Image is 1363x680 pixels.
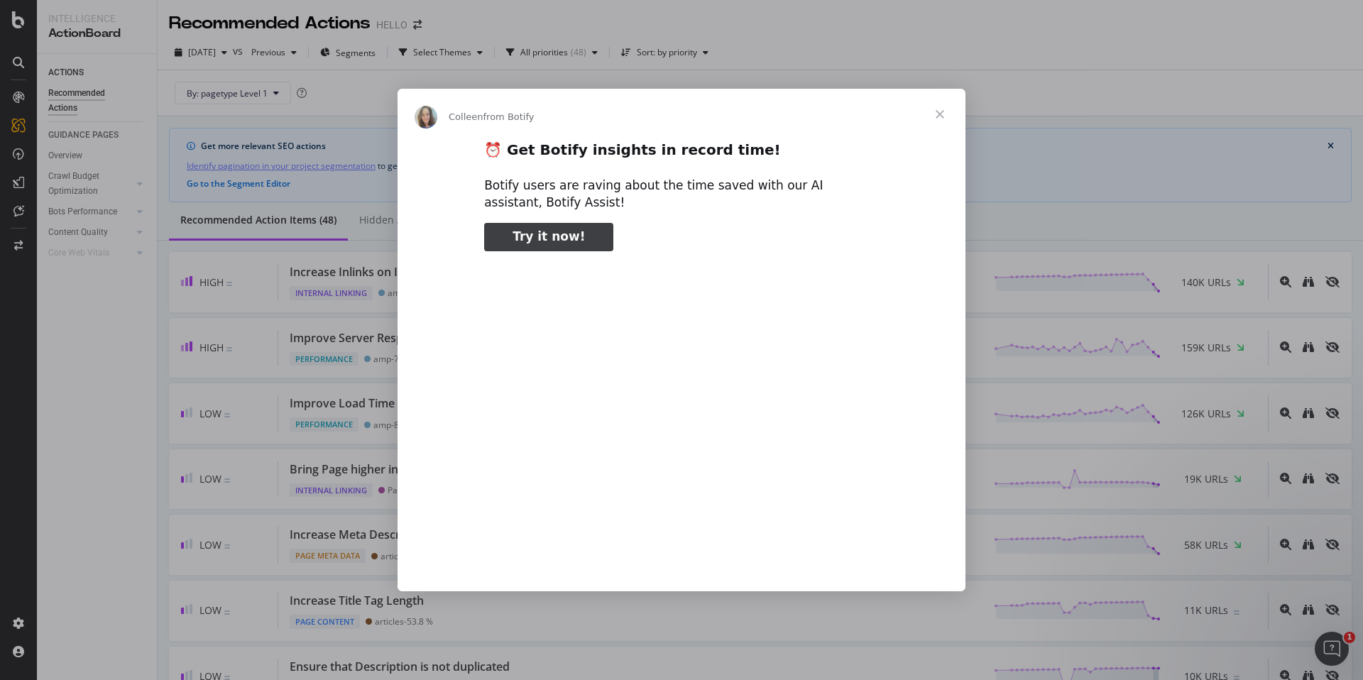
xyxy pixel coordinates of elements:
span: from Botify [483,111,535,122]
span: Close [914,89,965,140]
span: Colleen [449,111,483,122]
h2: ⏰ Get Botify insights in record time! [484,141,879,167]
div: Botify users are raving about the time saved with our AI assistant, Botify Assist! [484,177,879,212]
a: Try it now! [484,223,613,251]
img: Profile image for Colleen [415,106,437,128]
video: Play video [385,263,978,559]
span: Try it now! [513,229,585,243]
